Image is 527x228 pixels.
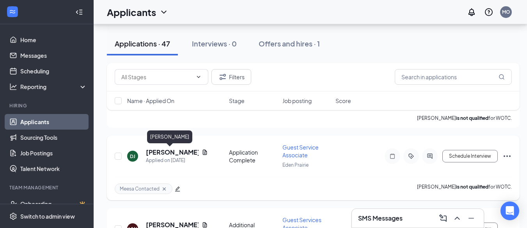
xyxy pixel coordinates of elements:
div: Applications · 47 [115,39,170,48]
svg: Document [202,222,208,228]
button: ComposeMessage [437,212,449,224]
input: All Stages [121,73,192,81]
svg: Settings [9,212,17,220]
h3: SMS Messages [358,214,403,223]
div: [PERSON_NAME] [147,130,192,143]
span: Name · Applied On [127,97,174,105]
a: Talent Network [20,161,87,176]
span: edit [175,186,180,192]
a: Home [20,32,87,48]
p: [PERSON_NAME] for WOTC. [417,183,512,194]
svg: Cross [161,186,167,192]
button: Schedule Interview [442,150,498,162]
button: ChevronUp [451,212,463,224]
a: Job Postings [20,145,87,161]
svg: Analysis [9,83,17,91]
input: Search in applications [395,69,512,85]
span: Job posting [282,97,312,105]
svg: Filter [218,72,227,82]
span: Guest Service Associate [282,144,319,159]
svg: Collapse [75,8,83,16]
svg: Note [388,153,397,159]
span: Meesa Contacted [120,185,160,192]
b: is not qualified [456,115,488,121]
button: Minimize [465,212,477,224]
b: is not qualified [456,184,488,190]
svg: Minimize [467,214,476,223]
p: [PERSON_NAME] for WOTC. [417,115,512,121]
div: Offers and hires · 1 [259,39,320,48]
div: Application Complete [229,148,278,164]
svg: Document [202,149,208,155]
svg: ChevronDown [159,7,169,17]
svg: ActiveTag [406,153,416,159]
div: Applied on [DATE] [146,157,208,164]
svg: ComposeMessage [438,214,448,223]
svg: QuestionInfo [484,7,493,17]
div: MO [502,9,510,15]
svg: MagnifyingGlass [499,74,505,80]
svg: ChevronUp [452,214,462,223]
a: Messages [20,48,87,63]
a: OnboardingCrown [20,196,87,212]
svg: Ellipses [502,151,512,161]
div: Interviews · 0 [192,39,237,48]
div: Team Management [9,184,85,191]
svg: WorkstreamLogo [9,8,16,16]
button: Filter Filters [211,69,251,85]
svg: ChevronDown [195,74,202,80]
div: Reporting [20,83,87,91]
svg: ActiveChat [425,153,435,159]
div: Switch to admin view [20,212,75,220]
div: DJ [130,153,135,160]
div: Open Intercom Messenger [500,201,519,220]
span: Score [335,97,351,105]
span: Stage [229,97,245,105]
span: Eden Prairie [282,162,309,168]
a: Scheduling [20,63,87,79]
h1: Applicants [107,5,156,19]
a: Applicants [20,114,87,130]
svg: Notifications [467,7,476,17]
a: Sourcing Tools [20,130,87,145]
div: Hiring [9,102,85,109]
h5: [PERSON_NAME] [146,148,199,157]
